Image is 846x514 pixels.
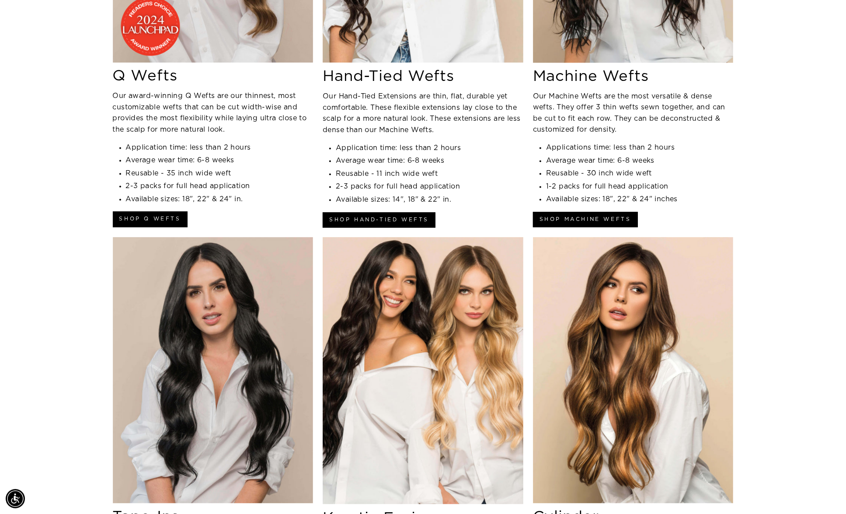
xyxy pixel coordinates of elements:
[126,142,313,154] li: Application time: less than 2 hours
[546,194,734,205] li: Available sizes: 18", 22" & 24" inches
[113,237,313,503] img: Aqua Hair Extensions Tape In Hair Extensions Systems For Professionals
[802,472,846,514] iframe: Chat Widget
[113,211,188,227] a: Shop Q Wefts
[126,168,313,179] li: Reusable - 35 inch wide weft
[533,91,734,136] p: Our Machine Wefts are the most versatile & dense wefts. They offer 3 thin wefts sewn together, an...
[126,155,313,166] li: Average wear time: 6-8 weeks
[336,168,523,180] li: Reusable - 11 inch wide weft
[126,181,313,192] li: 2-3 packs for full head application
[323,69,523,84] h3: Hand-Tied Wefts
[336,143,523,154] li: Application time: less than 2 hours
[323,212,435,227] a: Shop Hand-Tied Wefts
[546,168,734,179] li: Reusable - 30 inch wide weft
[546,155,734,167] li: Average wear time: 6-8 weeks
[533,212,638,227] a: Shop Machine Wefts
[546,142,734,154] li: Applications time: less than 2 hours
[533,237,734,503] img: Aqua Hair Extensions Cylinder Hair Extensions Systems For Professionals
[533,69,734,84] h3: Machine Wefts
[546,181,734,192] li: 1-2 packs for full head application
[336,181,523,192] li: 2-3 packs for full head application
[113,91,313,135] p: Our award-winning Q Wefts are our thinnest, most customizable wefts that can be cut width-wise an...
[126,194,313,205] li: Available sizes: 18", 22" & 24" in.
[6,489,25,508] div: Accessibility Menu
[323,237,523,504] img: Aqua Hair Extensions Keratin Fusion Hair Extensions Systems For Professionals
[336,155,523,167] li: Average wear time: 6-8 weeks
[113,69,313,84] h3: Q Wefts
[336,194,523,206] li: Available sizes: 14", 18" & 22" in.
[323,91,523,136] p: Our Hand-Tied Extensions are thin, flat, durable yet comfortable. These flexible extensions lay c...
